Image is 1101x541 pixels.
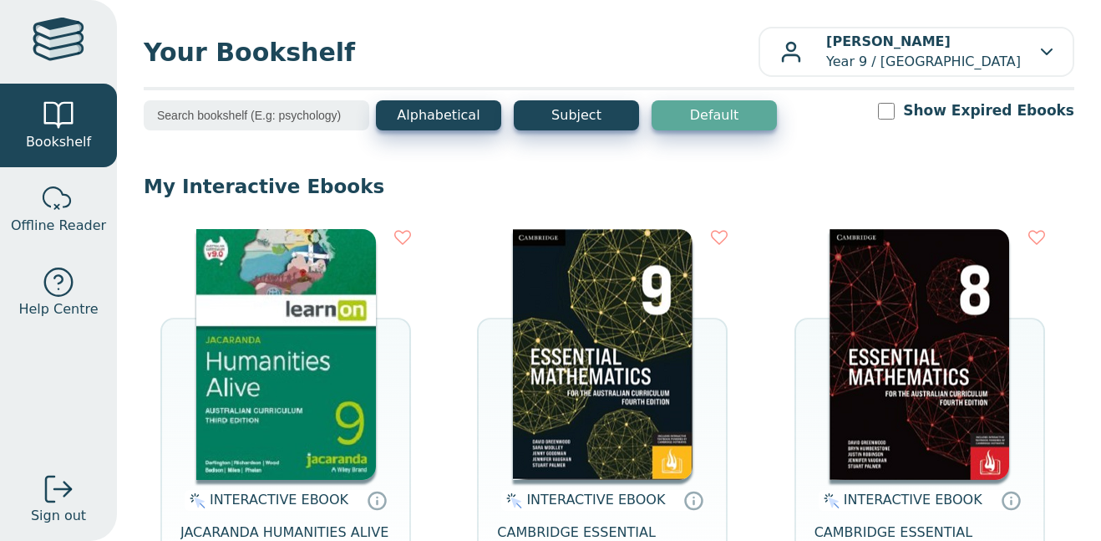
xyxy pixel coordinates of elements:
[144,174,1074,199] p: My Interactive Ebooks
[11,216,106,236] span: Offline Reader
[844,492,982,508] span: INTERACTIVE EBOOK
[501,491,522,511] img: interactive.svg
[18,299,98,319] span: Help Centre
[376,100,501,130] button: Alphabetical
[31,506,86,526] span: Sign out
[819,491,840,511] img: interactive.svg
[26,132,91,152] span: Bookshelf
[514,100,639,130] button: Subject
[196,229,376,480] img: 3452a43b-406f-45eb-b597-a49fc8d37c37.jpg
[144,33,759,71] span: Your Bookshelf
[1001,490,1021,510] a: Interactive eBooks are accessed online via the publisher’s portal. They contain interactive resou...
[367,490,387,510] a: Interactive eBooks are accessed online via the publisher’s portal. They contain interactive resou...
[652,100,777,130] button: Default
[826,33,951,49] b: [PERSON_NAME]
[826,32,1021,72] p: Year 9 / [GEOGRAPHIC_DATA]
[526,492,665,508] span: INTERACTIVE EBOOK
[513,229,693,480] img: d42d8904-00b0-4b86-b4f6-b04b4d561ff3.png
[144,100,369,130] input: Search bookshelf (E.g: psychology)
[903,100,1074,121] label: Show Expired Ebooks
[185,491,205,511] img: interactive.svg
[759,27,1074,77] button: [PERSON_NAME]Year 9 / [GEOGRAPHIC_DATA]
[830,229,1009,480] img: 1c0a7dbb-72d2-49ef-85fe-fb0d43af0016.png
[210,492,348,508] span: INTERACTIVE EBOOK
[683,490,703,510] a: Interactive eBooks are accessed online via the publisher’s portal. They contain interactive resou...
